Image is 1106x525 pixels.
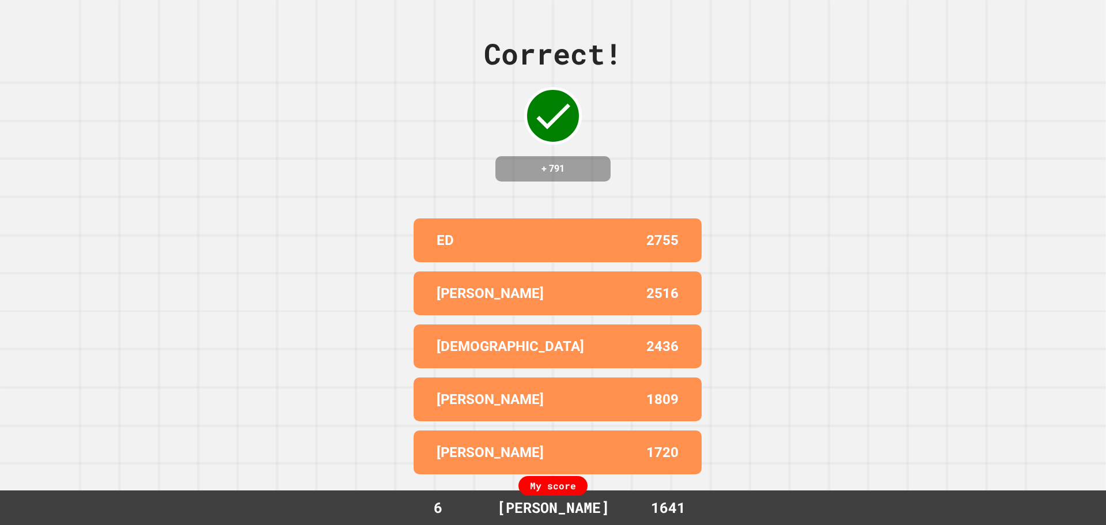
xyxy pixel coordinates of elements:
div: 1641 [625,497,711,519]
div: [PERSON_NAME] [486,497,621,519]
p: 2516 [646,283,679,304]
div: My score [518,476,588,496]
p: 1720 [646,442,679,463]
div: 6 [395,497,481,519]
p: 2436 [646,336,679,357]
p: [PERSON_NAME] [437,283,544,304]
p: 2755 [646,230,679,251]
p: ED [437,230,454,251]
p: [DEMOGRAPHIC_DATA] [437,336,584,357]
h4: + 791 [507,162,599,176]
div: Correct! [484,32,622,75]
p: [PERSON_NAME] [437,442,544,463]
p: 1809 [646,389,679,410]
p: [PERSON_NAME] [437,389,544,410]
